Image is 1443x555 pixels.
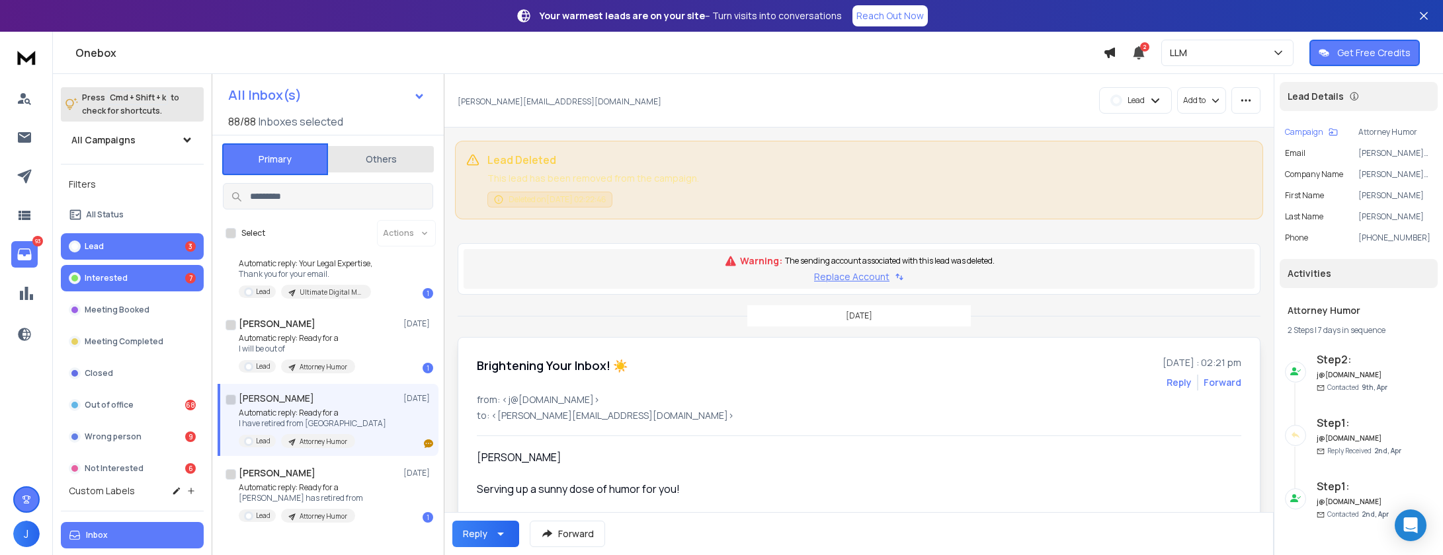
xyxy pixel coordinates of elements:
p: from: <j@[DOMAIN_NAME]> [477,393,1241,406]
label: Select [241,228,265,239]
p: LLM [1170,46,1192,59]
button: All Inbox(s) [218,82,436,108]
button: All Status [61,202,204,228]
span: 2 Steps [1288,324,1313,336]
p: Reply Received [1327,446,1401,456]
span: Cmd + Shift + k [108,90,168,105]
p: I will be out of [239,344,355,354]
h6: Step 1 : [1317,415,1432,431]
p: Inbox [86,530,108,540]
h3: Filters [61,175,204,194]
p: Ultimate Digital Marketing Checklist [300,287,363,297]
button: Others [328,145,434,174]
div: Open Intercom Messenger [1395,509,1426,541]
p: Company Name [1285,169,1343,180]
button: Replace Account [814,270,904,283]
p: Lead Details [1288,90,1344,103]
h1: All Campaigns [71,133,136,147]
p: Warning: [740,254,782,268]
div: 6 [185,463,196,474]
button: Reply [452,521,519,547]
p: [PERSON_NAME] [1358,211,1432,222]
button: J [13,521,40,547]
span: 2nd, Apr [1374,446,1401,455]
p: Not Interested [85,463,144,474]
p: Last Name [1285,211,1323,222]
p: Automatic reply: Your Legal Expertise, [239,258,372,269]
div: 9 [185,431,196,442]
strong: Your warmest leads are on your site [540,9,705,22]
button: Inbox [61,522,204,548]
p: [DATE] [403,468,433,478]
img: logo [13,45,40,69]
p: [PHONE_NUMBER] [1358,233,1432,243]
button: Wrong person9 [61,424,204,450]
p: [DATE] [403,393,433,404]
p: Meeting Booked [85,305,149,315]
button: All Campaigns [61,127,204,153]
p: The sending account associated with this lead was deleted. [785,256,995,266]
p: Get Free Credits [1337,46,1411,59]
p: Attorney Humor [300,437,347,447]
button: Lead3 [61,233,204,260]
h6: j@[DOMAIN_NAME] [1317,497,1432,507]
a: 93 [11,241,38,268]
p: Lead [85,241,104,252]
h6: j@[DOMAIN_NAME] [1317,370,1432,380]
p: Press to check for shortcuts. [82,91,179,118]
p: Attorney Humor [300,362,347,372]
p: Contacted [1327,509,1389,519]
h1: [PERSON_NAME] [239,392,314,405]
button: Closed [61,360,204,387]
span: 7 days in sequence [1318,324,1385,336]
p: [PERSON_NAME][EMAIL_ADDRESS][DOMAIN_NAME] [458,96,661,107]
p: Campaign [1285,127,1323,137]
button: Reply [1167,376,1192,389]
h1: [PERSON_NAME] [239,466,315,480]
p: All Status [86,209,124,220]
p: Interested [85,273,128,283]
p: First Name [1285,190,1324,201]
h1: [PERSON_NAME] [239,317,315,330]
h1: Onebox [75,45,1103,61]
p: Out of office [85,400,134,410]
p: [DATE] [403,318,433,329]
p: to: <[PERSON_NAME][EMAIL_ADDRESS][DOMAIN_NAME]> [477,409,1241,422]
div: Reply [463,527,487,540]
button: Meeting Completed [61,328,204,355]
p: Contacted [1327,383,1387,392]
button: Campaign [1285,127,1338,137]
div: 1 [423,512,433,523]
p: 93 [32,236,43,246]
button: Meeting Booked [61,297,204,323]
div: 1 [423,288,433,299]
p: This lead has been removed from the campaign. [487,170,1252,186]
div: [PERSON_NAME] [477,449,863,465]
h1: All Inbox(s) [228,89,302,102]
p: Automatic reply: Ready for a [239,333,355,344]
button: Out of office68 [61,392,204,418]
div: 1 [423,363,433,373]
p: Attorney Humor [300,511,347,521]
p: Automatic reply: Ready for a [239,482,363,493]
button: Forward [530,521,605,547]
button: Primary [222,143,328,175]
p: [PERSON_NAME] [1358,190,1432,201]
p: Lead [256,511,270,521]
button: Interested7 [61,265,204,291]
p: – Turn visits into conversations [540,9,842,22]
div: 3 [185,241,196,252]
p: [DATE] [846,311,872,321]
p: Wrong person [85,431,142,442]
h6: j@[DOMAIN_NAME] [1317,433,1432,443]
p: [PERSON_NAME] has retired from [239,493,363,503]
p: Lead [256,436,270,446]
p: Email [1285,148,1305,159]
div: | [1288,325,1430,336]
div: Forward [1204,376,1241,389]
span: Deleted on [DATE] 02:22:46 [509,194,606,205]
div: 7 [185,273,196,283]
div: 68 [185,400,196,410]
